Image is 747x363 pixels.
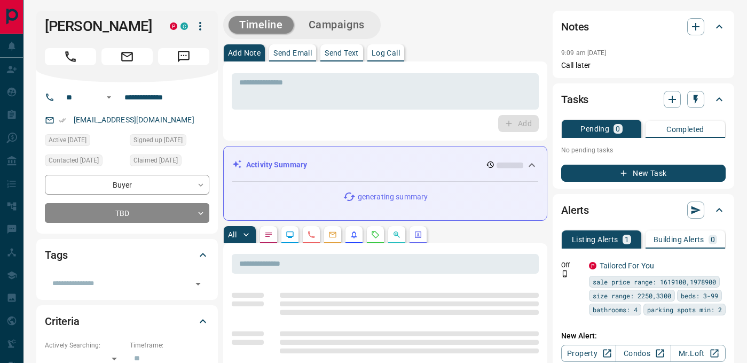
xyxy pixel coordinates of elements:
[647,304,722,315] span: parking spots min: 2
[414,230,422,239] svg: Agent Actions
[371,230,380,239] svg: Requests
[561,142,726,158] p: No pending tasks
[158,48,209,65] span: Message
[593,304,638,315] span: bathrooms: 4
[325,49,359,57] p: Send Text
[561,197,726,223] div: Alerts
[264,230,273,239] svg: Notes
[130,134,209,149] div: Mon Sep 19 2022
[328,230,337,239] svg: Emails
[101,48,153,65] span: Email
[580,125,609,133] p: Pending
[298,16,375,34] button: Campaigns
[561,260,583,270] p: Off
[372,49,400,57] p: Log Call
[625,236,629,243] p: 1
[616,125,620,133] p: 0
[133,155,178,166] span: Claimed [DATE]
[232,155,538,175] div: Activity Summary
[654,236,704,243] p: Building Alerts
[600,261,654,270] a: Tailored For You
[74,115,194,124] a: [EMAIL_ADDRESS][DOMAIN_NAME]
[133,135,183,145] span: Signed up [DATE]
[49,135,87,145] span: Active [DATE]
[392,230,401,239] svg: Opportunities
[358,191,428,203] p: generating summary
[561,18,589,35] h2: Notes
[45,48,96,65] span: Call
[561,330,726,342] p: New Alert:
[45,18,154,35] h1: [PERSON_NAME]
[45,134,124,149] div: Thu Jan 16 2025
[711,236,715,243] p: 0
[561,270,569,277] svg: Push Notification Only
[666,126,704,133] p: Completed
[170,22,177,30] div: property.ca
[273,49,312,57] p: Send Email
[561,165,726,182] button: New Task
[45,203,209,223] div: TBD
[350,230,358,239] svg: Listing Alerts
[589,262,596,269] div: property.ca
[130,155,209,169] div: Thu Jan 16 2025
[616,345,671,362] a: Condos
[180,22,188,30] div: condos.ca
[45,341,124,350] p: Actively Searching:
[45,246,67,264] h2: Tags
[246,159,307,171] p: Activity Summary
[561,60,726,71] p: Call later
[228,231,237,238] p: All
[103,91,115,104] button: Open
[286,230,294,239] svg: Lead Browsing Activity
[49,155,99,166] span: Contacted [DATE]
[561,87,726,112] div: Tasks
[229,16,294,34] button: Timeline
[561,345,616,362] a: Property
[593,276,716,287] span: sale price range: 1619100,1978900
[561,202,589,219] h2: Alerts
[572,236,618,243] p: Listing Alerts
[681,290,718,301] span: beds: 3-99
[561,14,726,40] div: Notes
[561,91,588,108] h2: Tasks
[228,49,261,57] p: Add Note
[191,276,206,291] button: Open
[45,175,209,195] div: Buyer
[45,313,80,330] h2: Criteria
[45,308,209,334] div: Criteria
[307,230,316,239] svg: Calls
[45,242,209,268] div: Tags
[671,345,726,362] a: Mr.Loft
[561,49,607,57] p: 9:09 am [DATE]
[593,290,671,301] span: size range: 2250,3300
[59,117,66,124] svg: Email Verified
[130,341,209,350] p: Timeframe:
[45,155,124,169] div: Thu May 08 2025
